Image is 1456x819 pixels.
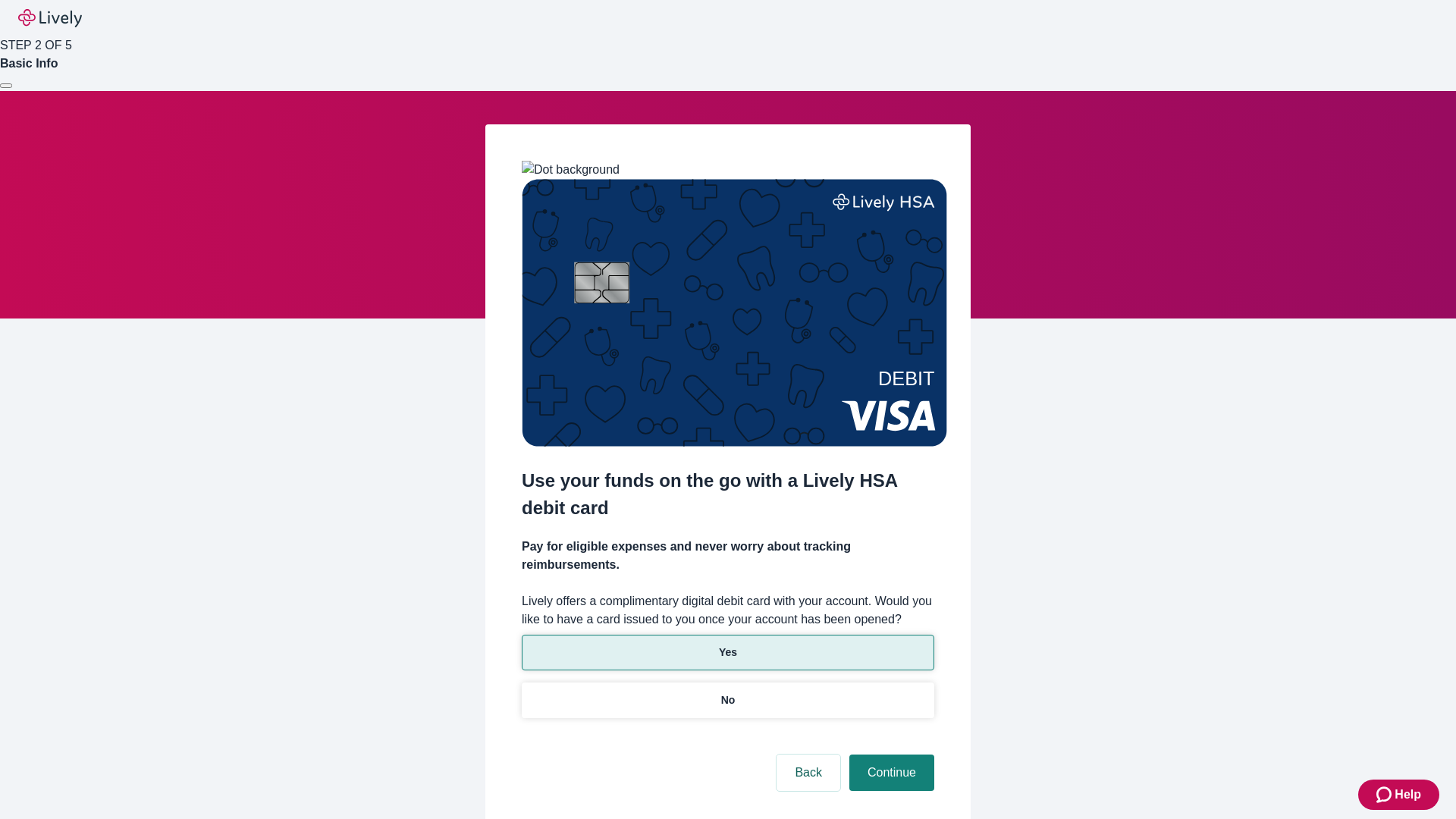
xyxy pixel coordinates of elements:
[849,755,934,791] button: Continue
[522,179,947,447] img: Debit card
[522,635,934,670] button: Yes
[522,467,934,522] h2: Use your funds on the go with a Lively HSA debit card
[721,692,736,708] p: No
[777,755,840,791] button: Back
[522,682,934,718] button: No
[522,161,620,179] img: Dot background
[522,538,934,574] h4: Pay for eligible expenses and never worry about tracking reimbursements.
[1395,786,1421,804] span: Help
[1376,786,1395,804] svg: Zendesk support icon
[719,645,737,661] p: Yes
[18,9,82,27] img: Lively
[1358,780,1439,810] button: Zendesk support iconHelp
[522,592,934,629] label: Lively offers a complimentary digital debit card with your account. Would you like to have a card...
